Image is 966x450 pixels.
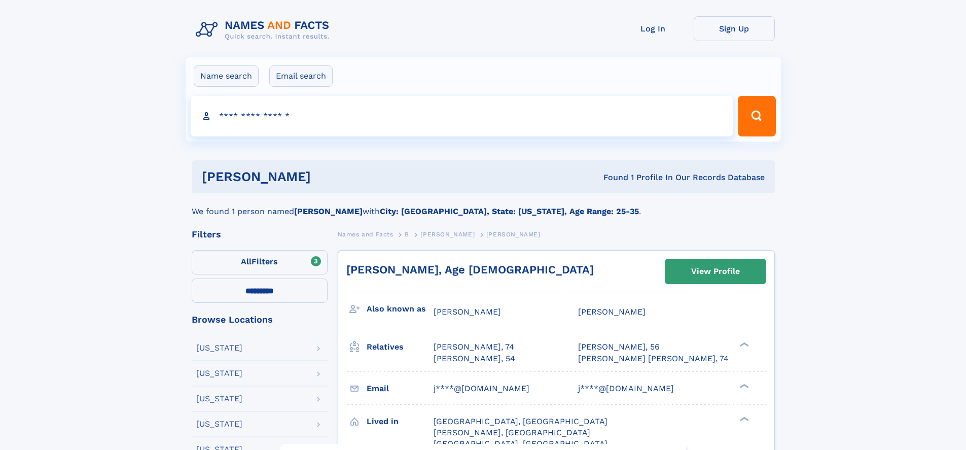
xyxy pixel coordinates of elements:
[737,341,749,348] div: ❯
[192,230,328,239] div: Filters
[192,315,328,324] div: Browse Locations
[241,257,252,266] span: All
[578,341,660,353] a: [PERSON_NAME], 56
[294,206,363,216] b: [PERSON_NAME]
[192,193,775,218] div: We found 1 person named with .
[192,16,338,44] img: Logo Names and Facts
[434,417,607,426] span: [GEOGRAPHIC_DATA], [GEOGRAPHIC_DATA]
[194,65,259,87] label: Name search
[196,395,242,403] div: [US_STATE]
[737,416,749,422] div: ❯
[405,231,409,238] span: B
[420,231,475,238] span: [PERSON_NAME]
[367,413,434,430] h3: Lived in
[346,263,594,276] a: [PERSON_NAME], Age [DEMOGRAPHIC_DATA]
[738,96,775,136] button: Search Button
[434,428,590,437] span: [PERSON_NAME], [GEOGRAPHIC_DATA]
[691,260,740,283] div: View Profile
[434,439,607,448] span: [GEOGRAPHIC_DATA], [GEOGRAPHIC_DATA]
[196,344,242,352] div: [US_STATE]
[380,206,639,216] b: City: [GEOGRAPHIC_DATA], State: [US_STATE], Age Range: 25-35
[578,353,729,364] a: [PERSON_NAME] [PERSON_NAME], 74
[434,353,515,364] a: [PERSON_NAME], 54
[420,228,475,240] a: [PERSON_NAME]
[196,369,242,377] div: [US_STATE]
[613,16,694,41] a: Log In
[434,341,514,353] a: [PERSON_NAME], 74
[737,383,749,389] div: ❯
[367,300,434,318] h3: Also known as
[367,338,434,356] h3: Relatives
[434,307,501,317] span: [PERSON_NAME]
[269,65,333,87] label: Email search
[694,16,775,41] a: Sign Up
[405,228,409,240] a: B
[578,307,646,317] span: [PERSON_NAME]
[457,172,765,183] div: Found 1 Profile In Our Records Database
[191,96,734,136] input: search input
[202,170,457,183] h1: [PERSON_NAME]
[338,228,393,240] a: Names and Facts
[367,380,434,397] h3: Email
[196,420,242,428] div: [US_STATE]
[486,231,541,238] span: [PERSON_NAME]
[665,259,766,284] a: View Profile
[192,250,328,274] label: Filters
